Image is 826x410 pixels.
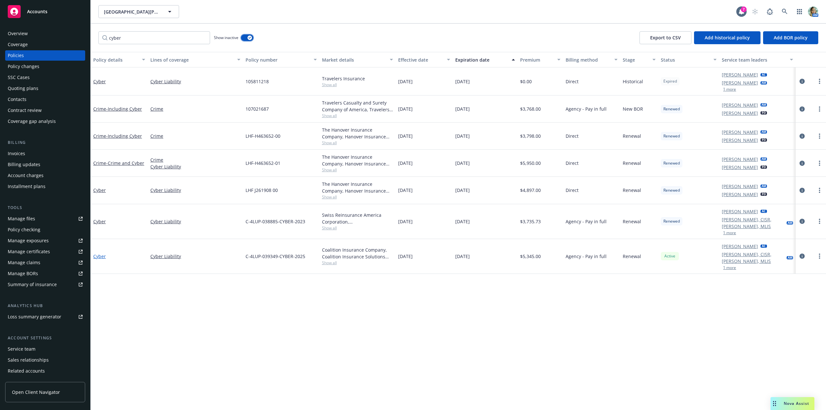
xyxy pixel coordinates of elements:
[8,344,35,354] div: Service team
[520,253,541,260] span: $5,345.00
[150,163,240,170] a: Cyber Liability
[8,246,50,257] div: Manage certificates
[150,253,240,260] a: Cyber Liability
[246,105,269,112] span: 107021687
[150,187,240,194] a: Cyber Liability
[722,216,784,230] a: [PERSON_NAME], CISR, [PERSON_NAME], MLIS
[93,218,106,225] a: Cyber
[8,116,56,126] div: Coverage gap analysis
[455,133,470,139] span: [DATE]
[322,140,393,145] span: Show all
[719,52,795,67] button: Service team leaders
[722,251,784,265] a: [PERSON_NAME], CISR, [PERSON_NAME], MLIS
[623,78,643,85] span: Historical
[566,105,607,112] span: Agency - Pay in full
[623,218,641,225] span: Renewal
[5,105,85,115] a: Contract review
[8,312,61,322] div: Loss summary generator
[5,214,85,224] a: Manage files
[246,160,280,166] span: LHF-H463652-01
[816,132,823,140] a: more
[5,335,85,341] div: Account settings
[8,181,45,192] div: Installment plans
[722,191,758,198] a: [PERSON_NAME]
[5,116,85,126] a: Coverage gap analysis
[322,126,393,140] div: The Hanover Insurance Company, Hanover Insurance Group
[520,133,541,139] span: $3,798.00
[5,83,85,94] a: Quoting plans
[663,78,677,84] span: Expired
[658,52,719,67] button: Status
[8,50,24,61] div: Policies
[661,56,710,63] div: Status
[808,6,818,17] img: photo
[5,225,85,235] a: Policy checking
[214,35,238,40] span: Show inactive
[816,105,823,113] a: more
[5,355,85,365] a: Sales relationships
[322,99,393,113] div: Travelers Casualty and Surety Company of America, Travelers Insurance
[722,243,758,250] a: [PERSON_NAME]
[104,8,160,15] span: [GEOGRAPHIC_DATA][PERSON_NAME] for Arts & Culture
[322,225,393,231] span: Show all
[8,159,40,170] div: Billing updates
[798,77,806,85] a: circleInformation
[8,257,40,268] div: Manage claims
[798,132,806,140] a: circleInformation
[27,9,47,14] span: Accounts
[396,52,453,67] button: Effective date
[246,78,269,85] span: 105811218
[150,105,240,112] a: Crime
[98,5,179,18] button: [GEOGRAPHIC_DATA][PERSON_NAME] for Arts & Culture
[722,129,758,135] a: [PERSON_NAME]
[12,389,60,395] span: Open Client Navigator
[398,253,413,260] span: [DATE]
[322,181,393,194] div: The Hanover Insurance Company, Hanover Insurance Group
[5,170,85,181] a: Account charges
[778,5,791,18] a: Search
[620,52,658,67] button: Stage
[319,52,396,67] button: Market details
[705,35,750,41] span: Add historical policy
[453,52,518,67] button: Expiration date
[398,160,413,166] span: [DATE]
[663,133,680,139] span: Renewed
[816,186,823,194] a: more
[322,212,393,225] div: Swiss Reinsurance America Corporation, [GEOGRAPHIC_DATA] Re
[5,148,85,159] a: Invoices
[455,218,470,225] span: [DATE]
[246,56,309,63] div: Policy number
[663,253,676,259] span: Active
[8,39,28,50] div: Coverage
[520,160,541,166] span: $5,950.00
[763,31,818,44] button: Add BOR policy
[398,187,413,194] span: [DATE]
[5,61,85,72] a: Policy changes
[623,56,649,63] div: Stage
[8,83,38,94] div: Quoting plans
[722,102,758,108] a: [PERSON_NAME]
[5,159,85,170] a: Billing updates
[566,253,607,260] span: Agency - Pay in full
[623,133,641,139] span: Renewal
[722,110,758,116] a: [PERSON_NAME]
[322,56,386,63] div: Market details
[8,366,45,376] div: Related accounts
[5,181,85,192] a: Installment plans
[5,28,85,39] a: Overview
[520,187,541,194] span: $4,897.00
[322,260,393,265] span: Show all
[520,78,532,85] span: $0.00
[749,5,761,18] a: Start snowing
[150,133,240,139] a: Crime
[243,52,319,67] button: Policy number
[663,218,680,224] span: Renewed
[798,159,806,167] a: circleInformation
[8,268,38,279] div: Manage BORs
[722,79,758,86] a: [PERSON_NAME]
[723,87,736,91] button: 1 more
[623,253,641,260] span: Renewal
[566,133,579,139] span: Direct
[722,208,758,215] a: [PERSON_NAME]
[793,5,806,18] a: Switch app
